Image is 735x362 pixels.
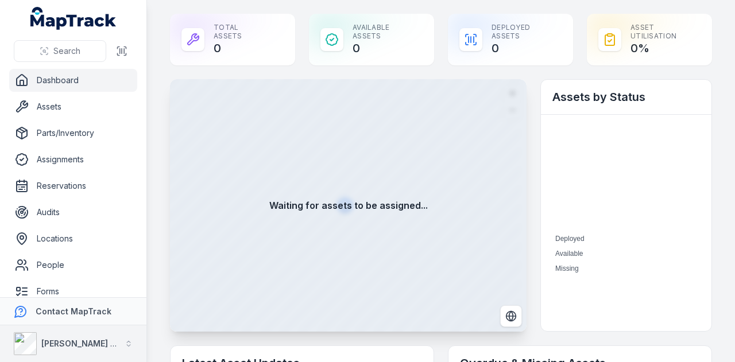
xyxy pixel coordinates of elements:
a: Parts/Inventory [9,122,137,145]
h2: Assets by Status [552,89,700,105]
a: Dashboard [9,69,137,92]
strong: Waiting for assets to be assigned... [269,198,428,212]
a: MapTrack [30,7,117,30]
span: Available [555,250,583,258]
button: Search [14,40,106,62]
a: Locations [9,227,137,250]
strong: [PERSON_NAME] Asset Maintenance [41,338,189,348]
a: Assets [9,95,137,118]
span: Deployed [555,235,585,243]
strong: Contact MapTrack [36,306,111,316]
span: Missing [555,264,579,273]
span: Search [53,45,80,57]
a: Audits [9,201,137,224]
a: Assignments [9,148,137,171]
a: Forms [9,280,137,303]
button: Switch to Satellite View [500,305,522,327]
a: People [9,254,137,277]
a: Reservations [9,174,137,197]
